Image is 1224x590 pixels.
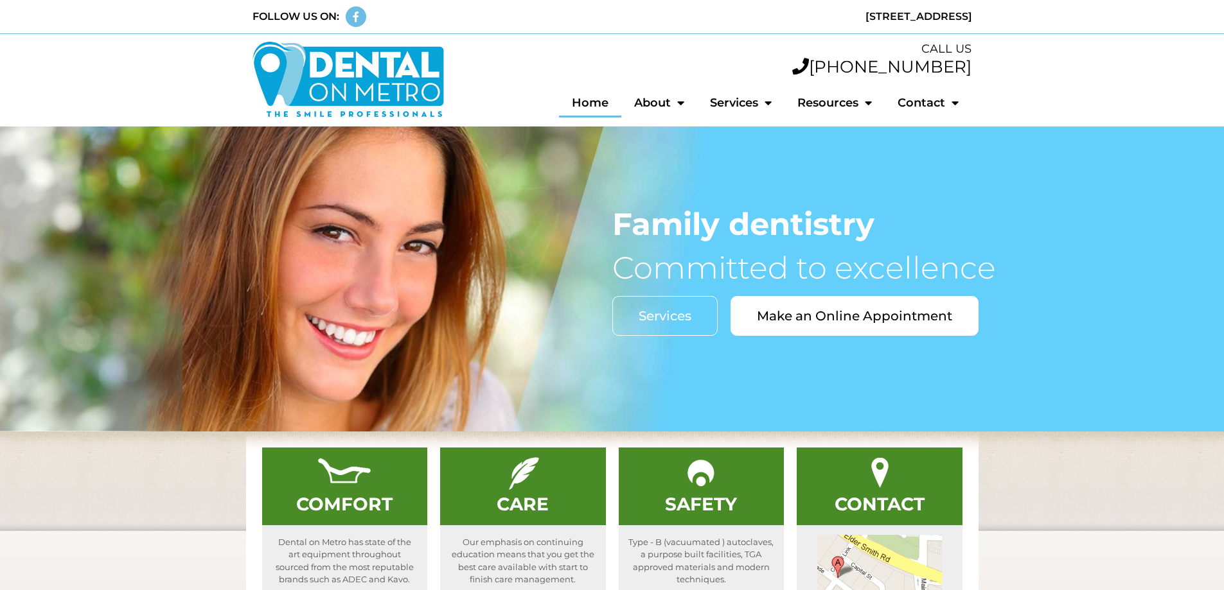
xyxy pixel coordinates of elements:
[253,9,339,24] div: FOLLOW US ON:
[457,40,972,58] div: CALL US
[612,296,718,336] a: Services
[639,309,691,322] span: Services
[785,88,885,117] a: Resources
[665,493,737,515] a: SAFETY
[885,88,971,117] a: Contact
[559,88,621,117] a: Home
[296,493,393,515] a: COMFORT
[757,309,952,322] span: Make an Online Appointment
[457,88,972,117] nav: Menu
[497,493,549,515] a: CARE
[697,88,785,117] a: Services
[835,493,925,515] a: CONTACT
[731,296,979,336] a: Make an Online Appointment
[792,56,971,77] a: [PHONE_NUMBER]
[619,9,972,24] div: [STREET_ADDRESS]
[621,88,697,117] a: About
